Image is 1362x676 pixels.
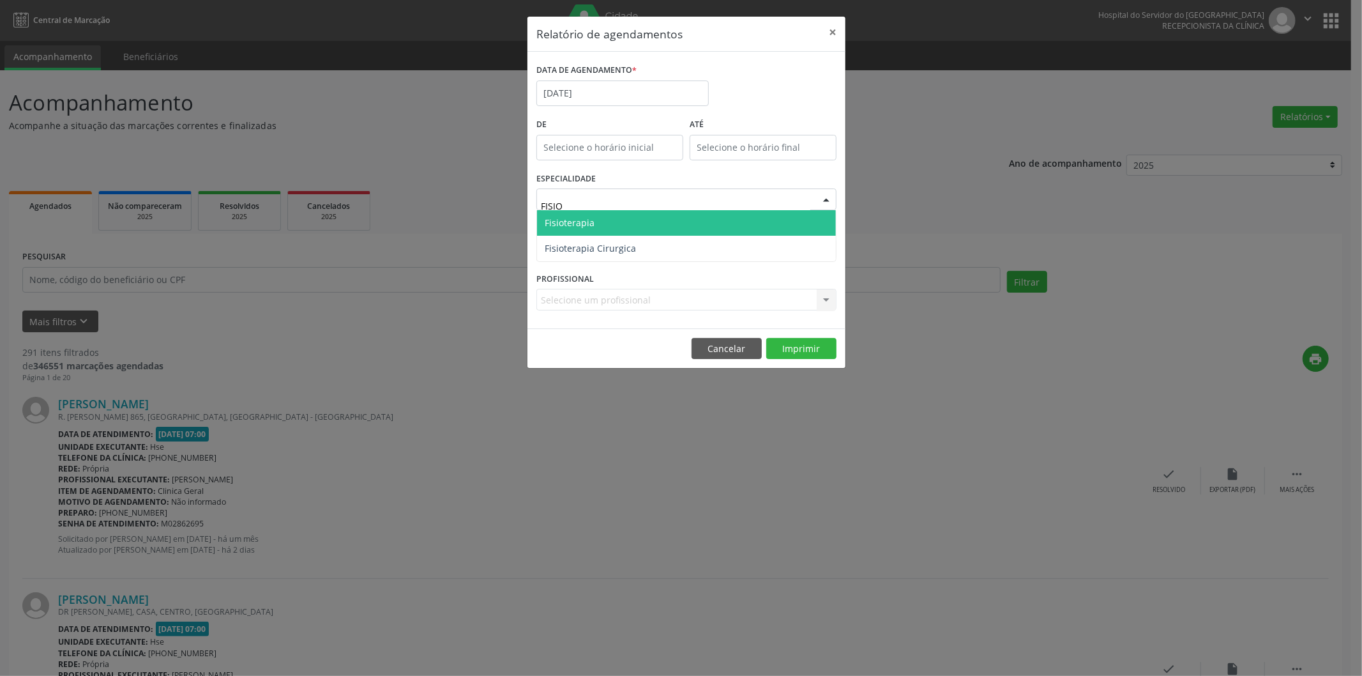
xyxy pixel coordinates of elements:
h5: Relatório de agendamentos [536,26,683,42]
input: Seleciona uma especialidade [541,193,810,219]
label: ESPECIALIDADE [536,169,596,189]
button: Close [820,17,845,48]
label: De [536,115,683,135]
input: Selecione o horário inicial [536,135,683,160]
label: ATÉ [690,115,836,135]
input: Selecione o horário final [690,135,836,160]
span: Fisioterapia Cirurgica [545,242,636,254]
span: Fisioterapia [545,217,594,229]
label: PROFISSIONAL [536,269,594,289]
button: Cancelar [692,338,762,360]
input: Selecione uma data ou intervalo [536,81,709,106]
button: Imprimir [766,338,836,360]
label: DATA DE AGENDAMENTO [536,61,637,81]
